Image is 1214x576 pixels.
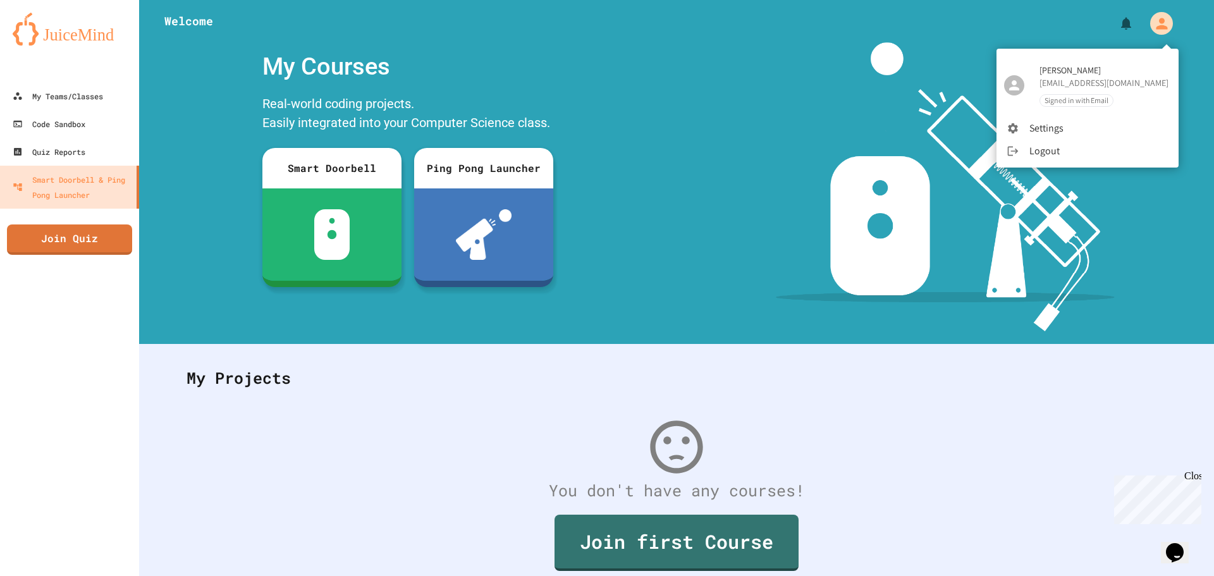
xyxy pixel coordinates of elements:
iframe: chat widget [1161,525,1201,563]
span: Signed in with Email [1040,95,1113,106]
div: Chat with us now!Close [5,5,87,80]
li: Logout [996,140,1179,162]
iframe: chat widget [1109,470,1201,524]
div: [EMAIL_ADDRESS][DOMAIN_NAME] [1039,77,1168,89]
span: [PERSON_NAME] [1039,64,1168,77]
li: Settings [996,117,1179,140]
